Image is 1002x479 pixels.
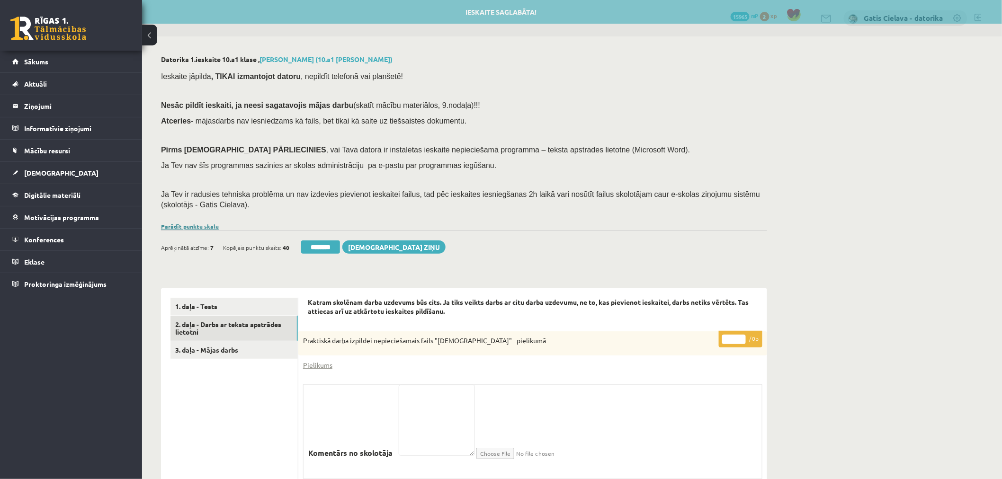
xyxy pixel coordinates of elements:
[24,213,99,222] span: Motivācijas programma
[353,101,480,109] span: (skatīt mācību materiālos, 9.nodaļa)!!!
[12,51,130,72] a: Sākums
[24,169,98,177] span: [DEMOGRAPHIC_DATA]
[24,117,130,139] legend: Informatīvie ziņojumi
[170,316,298,341] a: 2. daļa - Darbs ar teksta apstrādes lietotni
[719,331,762,347] p: / 0p
[24,191,81,199] span: Digitālie materiāli
[12,273,130,295] a: Proktoringa izmēģinājums
[24,257,45,266] span: Eklase
[304,443,397,463] label: Komentārs no skolotāja
[24,146,70,155] span: Mācību resursi
[24,95,130,117] legend: Ziņojumi
[161,146,326,154] span: Pirms [DEMOGRAPHIC_DATA] PĀRLIECINIES
[12,229,130,250] a: Konferences
[12,117,130,139] a: Informatīvie ziņojumi
[210,240,214,255] span: 7
[161,190,760,209] span: Ja Tev ir radusies tehniska problēma un nav izdevies pievienot ieskaitei failus, tad pēc ieskaite...
[24,57,48,66] span: Sākums
[161,55,767,63] h2: Datorika 1.ieskaite 10.a1 klase ,
[170,298,298,315] a: 1. daļa - Tests
[161,222,219,230] a: Parādīt punktu skalu
[283,240,289,255] span: 40
[12,184,130,206] a: Digitālie materiāli
[326,146,690,154] span: , vai Tavā datorā ir instalētas ieskaitē nepieciešamā programma – teksta apstrādes lietotne (Micr...
[342,240,446,254] a: [DEMOGRAPHIC_DATA] ziņu
[12,95,130,117] a: Ziņojumi
[12,206,130,228] a: Motivācijas programma
[24,80,47,88] span: Aktuāli
[161,161,496,169] span: Ja Tev nav šīs programmas sazinies ar skolas administrāciju pa e-pastu par programmas iegūšanu.
[12,73,130,95] a: Aktuāli
[12,162,130,184] a: [DEMOGRAPHIC_DATA]
[10,17,86,40] a: Rīgas 1. Tālmācības vidusskola
[170,341,298,359] a: 3. daļa - Mājas darbs
[308,298,749,316] strong: Katram skolēnam darba uzdevums būs cits. Ja tiks veikts darbs ar citu darba uzdevumu, ne to, kas ...
[24,235,64,244] span: Konferences
[161,117,191,125] b: Atceries
[161,240,209,255] span: Aprēķinātā atzīme:
[24,280,107,288] span: Proktoringa izmēģinājums
[303,360,332,370] a: Pielikums
[161,117,467,125] span: - mājasdarbs nav iesniedzams kā fails, bet tikai kā saite uz tiešsaistes dokumentu.
[161,72,403,80] span: Ieskaite jāpilda , nepildīt telefonā vai planšetē!
[12,251,130,273] a: Eklase
[303,336,715,346] p: Praktiskā darba izpildei nepieciešamais fails "[DEMOGRAPHIC_DATA]" - pielikumā
[161,101,353,109] span: Nesāc pildīt ieskaiti, ja neesi sagatavojis mājas darbu
[12,140,130,161] a: Mācību resursi
[259,55,393,63] a: [PERSON_NAME] (10.a1 [PERSON_NAME])
[211,72,301,80] b: , TIKAI izmantojot datoru
[223,240,281,255] span: Kopējais punktu skaits:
